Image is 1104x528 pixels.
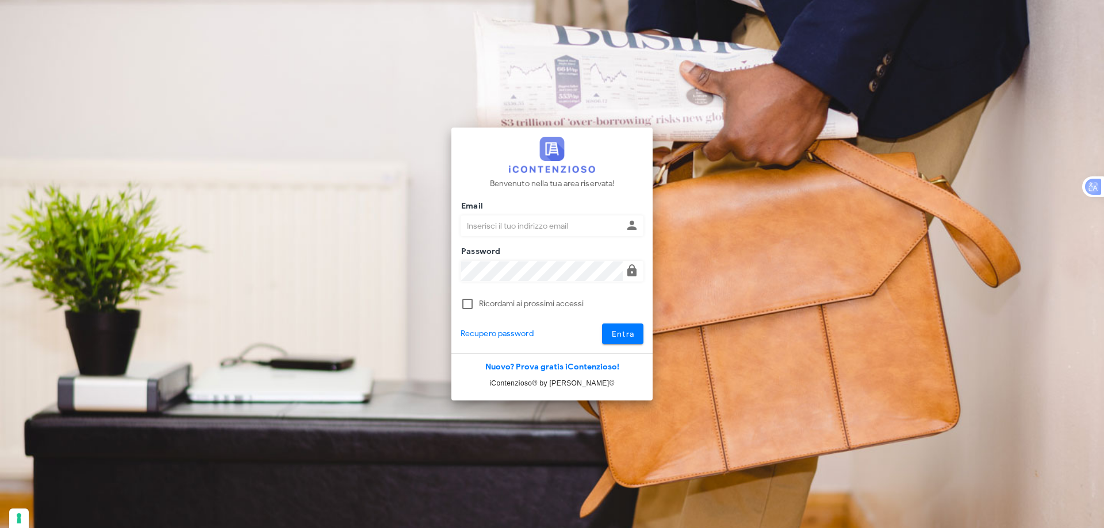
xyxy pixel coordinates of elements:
span: Entra [611,329,635,339]
label: Password [458,246,501,257]
button: Entra [602,323,644,344]
button: Le tue preferenze relative al consenso per le tecnologie di tracciamento [9,508,29,528]
a: Recupero password [461,327,534,340]
label: Email [458,201,483,212]
label: Ricordami ai prossimi accessi [479,298,643,310]
a: Nuovo? Prova gratis iContenzioso! [485,362,619,372]
input: Inserisci il tuo indirizzo email [461,216,623,236]
p: Benvenuto nella tua area riservata! [490,178,615,190]
p: iContenzioso® by [PERSON_NAME]© [451,377,653,389]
